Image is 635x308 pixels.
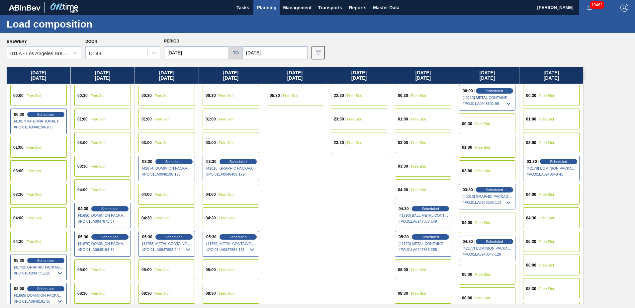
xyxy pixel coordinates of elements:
[462,145,472,149] span: 01:00
[206,242,256,246] span: [41769] METAL CONTAINER CORPORATION - 0008219745
[142,235,152,239] span: 05:30
[165,160,183,164] span: Scheduled
[475,296,490,300] span: Free Slot
[527,160,537,164] span: 03:30
[14,269,64,277] span: # PO : 01LA0947711-20
[475,122,490,126] span: Free Slot
[318,4,342,12] span: Transports
[590,1,604,9] span: 10462
[347,117,362,121] span: Free Slot
[206,117,216,121] span: 01:00
[486,240,503,244] span: Scheduled
[539,117,554,121] span: Free Slot
[78,246,128,254] span: # PO : 01LA0948194-39
[526,216,536,220] span: 04:30
[229,235,247,239] span: Scheduled
[155,141,170,145] span: Free Slot
[101,207,119,211] span: Scheduled
[155,94,170,98] span: Free Slot
[91,141,106,145] span: Free Slot
[475,221,490,225] span: Free Slot
[399,213,448,217] span: [41793] BALL METAL CONTAINER GROUP - 0008342641
[398,117,408,121] span: 01:00
[14,123,64,131] span: # PO : 01LA0948190-165
[77,94,88,98] span: 00:30
[399,246,448,254] span: # PO : 01LA0947886-255
[411,117,426,121] span: Free Slot
[527,166,577,170] span: [42178] DOMINION PACKAGING, INC. - 0008325026
[527,170,577,178] span: # PO : 01LA0948648-41
[206,160,217,164] span: 03:30
[141,94,152,98] span: 00:30
[219,117,234,121] span: Free Slot
[27,94,42,98] span: Free Slot
[155,193,170,196] span: Free Slot
[13,94,24,98] span: 00:00
[10,50,69,56] div: 01LA - Los Angeles Brewery
[398,141,408,145] span: 03:00
[539,263,554,267] span: Free Slot
[334,94,344,98] span: 22:30
[89,50,101,56] div: DT43
[399,242,448,246] span: [41770] METAL CONTAINER CORPORATION - 0008219745
[411,141,426,145] span: Free Slot
[334,117,344,121] span: 23:00
[135,67,199,84] div: [DATE] [DATE]
[155,216,170,220] span: Free Slot
[398,94,408,98] span: 00:30
[77,141,88,145] span: 03:00
[519,67,583,84] div: [DATE] [DATE]
[13,193,24,196] span: 03:30
[7,67,70,84] div: [DATE] [DATE]
[155,117,170,121] span: Free Slot
[620,4,628,12] img: Logout
[411,268,426,272] span: Free Slot
[399,207,409,211] span: 04:30
[27,169,42,173] span: Free Slot
[142,160,152,164] span: 03:30
[77,291,88,295] span: 08:30
[539,287,554,291] span: Free Slot
[78,217,128,225] span: # PO : 01LA0947671-37
[142,246,192,254] span: # PO : 01LA0947882-249
[101,235,119,239] span: Scheduled
[475,272,490,276] span: Free Slot
[206,193,216,196] span: 04:00
[263,67,327,84] div: [DATE] [DATE]
[206,235,217,239] span: 05:30
[463,188,473,192] span: 03:30
[7,20,125,28] h1: Load composition
[399,217,448,225] span: # PO : 01LA0947888-149
[14,293,64,297] span: [41869] DOMINION PACKAGING, INC. - 0008325026
[526,240,536,244] span: 05:30
[475,145,490,149] span: Free Slot
[142,166,192,170] span: [41874] DOMINION PACKAGING, INC. - 0008325026
[462,122,472,126] span: 00:30
[13,169,24,173] span: 03:00
[164,46,229,59] input: mm/dd/yyyy
[37,113,54,116] span: Scheduled
[142,242,192,246] span: [41768] METAL CONTAINER CORPORATION - 0008219745
[526,94,536,98] span: 00:30
[539,94,554,98] span: Free Slot
[78,207,88,211] span: 04:30
[327,67,391,84] div: [DATE] [DATE]
[14,119,64,123] span: [41857] INTERNATIONAL PAPER COMPANY - 0008219760
[462,169,472,173] span: 03:00
[463,240,473,244] span: 04:30
[349,4,366,12] span: Reports
[91,164,106,168] span: Free Slot
[347,94,362,98] span: Free Slot
[475,169,490,173] span: Free Slot
[399,235,409,239] span: 05:30
[283,94,298,98] span: Free Slot
[283,4,312,12] span: Management
[526,193,536,196] span: 04:00
[398,164,408,168] span: 03:30
[486,188,503,192] span: Scheduled
[141,216,152,220] span: 04:30
[155,268,170,272] span: Free Slot
[462,296,472,300] span: 08:00
[398,291,408,295] span: 08:30
[141,193,152,196] span: 04:00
